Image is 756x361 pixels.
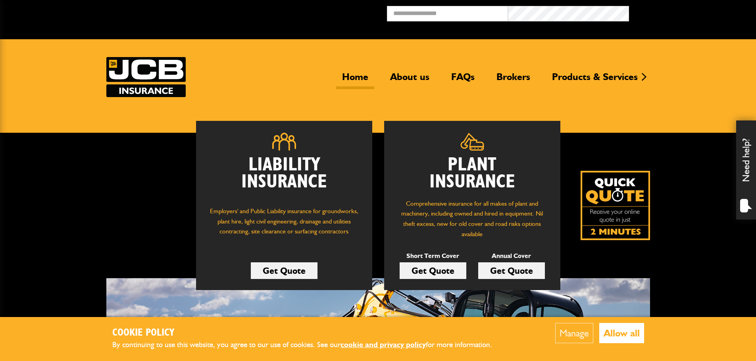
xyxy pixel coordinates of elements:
button: Broker Login [629,6,750,18]
a: Brokers [491,71,536,89]
img: Quick Quote [581,171,650,240]
p: By continuing to use this website, you agree to our use of cookies. See our for more information. [112,339,505,351]
a: Products & Services [546,71,644,89]
a: Home [336,71,374,89]
p: Comprehensive insurance for all makes of plant and machinery, including owned and hired in equipm... [396,199,548,239]
button: Allow all [599,323,644,343]
a: FAQs [445,71,481,89]
a: JCB Insurance Services [106,57,186,97]
a: Get Quote [478,262,545,279]
a: Get Quote [251,262,317,279]
h2: Plant Insurance [396,157,548,191]
button: Manage [555,323,593,343]
a: About us [384,71,435,89]
a: cookie and privacy policy [340,340,426,349]
a: Get your insurance quote isn just 2-minutes [581,171,650,240]
p: Short Term Cover [400,251,466,261]
p: Annual Cover [478,251,545,261]
h2: Liability Insurance [208,157,360,199]
div: Need help? [736,120,756,220]
h2: Cookie Policy [112,327,505,339]
a: Get Quote [400,262,466,279]
img: JCB Insurance Services logo [106,57,186,97]
p: Employers' and Public Liability insurance for groundworks, plant hire, light civil engineering, d... [208,206,360,244]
